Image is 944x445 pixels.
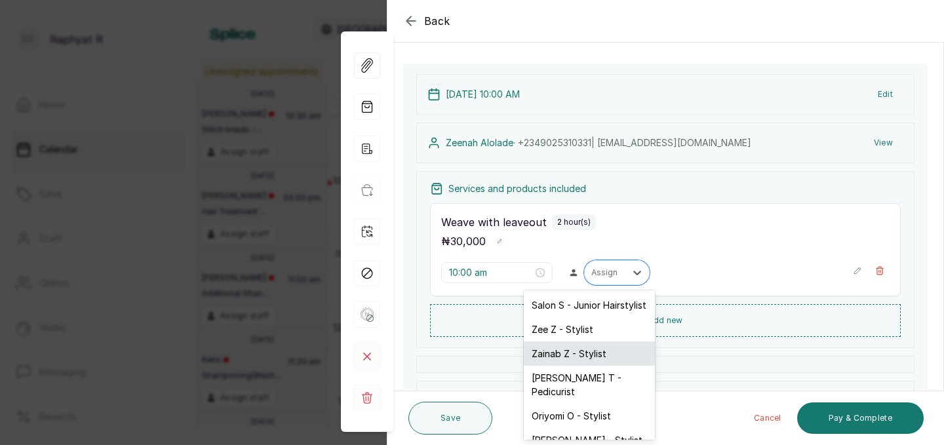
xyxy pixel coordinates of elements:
p: Subtotal [445,389,490,405]
p: Zeenah Alolade · [446,136,751,149]
div: Salon S - Junior Hairstylist [524,293,655,317]
div: Zee Z - Stylist [524,317,655,341]
p: ₦ [859,389,903,405]
button: Cancel [743,402,792,434]
p: Services and products included [448,182,586,195]
p: 2 hour(s) [557,217,591,227]
button: View [863,131,903,155]
button: Back [403,13,450,29]
span: +234 9025310331 | [EMAIL_ADDRESS][DOMAIN_NAME] [518,137,751,148]
p: ₦ [441,233,486,249]
div: Zainab Z - Stylist [524,341,655,366]
button: Add new [430,304,901,337]
input: Select time [449,265,533,280]
p: Weave with leaveout [441,214,547,230]
button: Edit [867,83,903,106]
button: Pay & Complete [797,402,924,434]
div: [PERSON_NAME] T - Pedicurist [524,366,655,404]
span: 30,000 [450,235,486,248]
div: Oriyomi O - Stylist [524,404,655,428]
button: Save [408,402,492,435]
span: Back [424,13,450,29]
p: [DATE] 10:00 AM [446,88,520,101]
